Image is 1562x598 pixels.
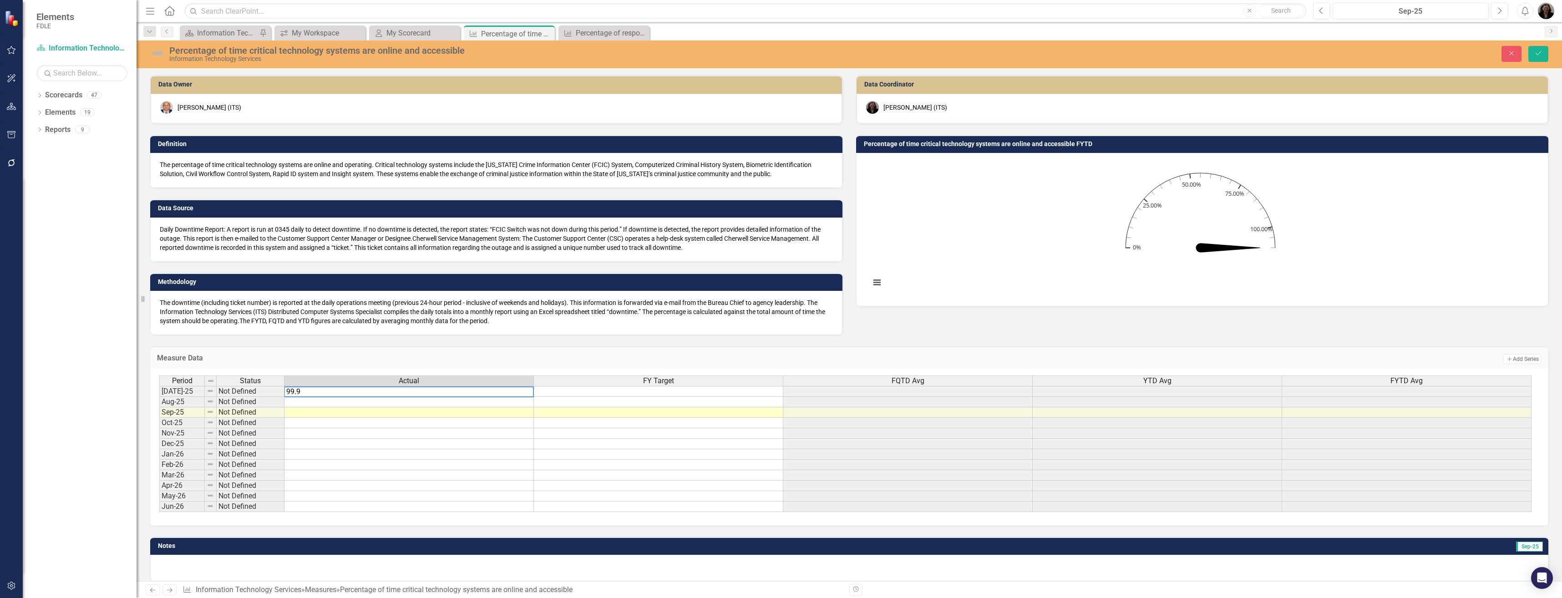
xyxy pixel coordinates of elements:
a: Reports [45,125,71,135]
div: [PERSON_NAME] (ITS) [177,103,241,112]
span: Actual [399,377,419,385]
h3: Data Coordinator [864,81,1543,88]
div: Sep-25 [1336,6,1486,17]
a: Information Technology Services [196,585,301,594]
div: Percentage of time critical technology systems are online and accessible [481,28,553,40]
td: [DATE]-25 [159,386,205,397]
span: Cherwell Service Management System: The Customer Support Center (CSC) operates a help-desk system... [160,235,819,251]
span: Period [172,377,193,385]
td: Not Defined [217,428,284,439]
td: Aug-25 [159,397,205,407]
img: Nicole Howard [1538,3,1554,19]
span: Sep-25 [1516,542,1543,552]
img: Not Defined [150,46,165,61]
div: Information Technology Services Landing Page [197,27,257,39]
text: 100.00% [1250,225,1273,233]
a: My Scorecard [371,27,458,39]
small: FDLE [36,22,74,30]
h3: Percentage of time critical technology systems are online and accessible FYTD [864,141,1544,147]
span: FYTD Avg [1390,377,1423,385]
img: 8DAGhfEEPCf229AAAAAElFTkSuQmCC [207,440,214,447]
span: The FYTD, FQTD and YTD figures are calculated by averaging monthly data for the period. [239,317,489,324]
img: 8DAGhfEEPCf229AAAAAElFTkSuQmCC [207,377,214,385]
td: Not Defined [217,397,284,407]
td: Not Defined [217,439,284,449]
h3: Definition [158,141,838,147]
svg: Interactive chart [866,160,1535,297]
text: 75.00% [1225,190,1244,198]
img: 8DAGhfEEPCf229AAAAAElFTkSuQmCC [207,398,214,405]
a: My Workspace [277,27,363,39]
h3: Measure Data [157,354,911,362]
span: Status [240,377,261,385]
td: Jun-26 [159,502,205,512]
p: The downtime (including ticket number) is reported at the daily operations meeting (previous 24-h... [160,298,833,325]
div: Percentage of time critical technology systems are online and accessible [340,585,573,594]
span: FY Target [643,377,674,385]
p: Daily Downtime Report: A report is run at 0345 daily to detect downtime. If no downtime is detect... [160,225,833,252]
div: 19 [80,109,95,117]
td: Not Defined [217,470,284,481]
input: Search Below... [36,65,127,81]
td: Dec-25 [159,439,205,449]
td: Feb-26 [159,460,205,470]
td: Oct-25 [159,418,205,428]
img: 8DAGhfEEPCf229AAAAAElFTkSuQmCC [207,471,214,478]
img: 8DAGhfEEPCf229AAAAAElFTkSuQmCC [207,450,214,457]
text: 0% [1133,243,1141,251]
td: Mar-26 [159,470,205,481]
img: Nicole Howard [866,101,879,114]
input: Search ClearPoint... [184,3,1306,19]
div: » » [183,585,842,595]
td: Nov-25 [159,428,205,439]
div: Open Intercom Messenger [1531,567,1553,589]
div: [PERSON_NAME] (ITS) [883,103,947,112]
div: Percentage of responses from FCIC hotfiles that contain substantive information within defined ti... [576,27,647,39]
img: 8DAGhfEEPCf229AAAAAElFTkSuQmCC [207,481,214,489]
img: Joey Hornsby [160,101,173,114]
img: 8DAGhfEEPCf229AAAAAElFTkSuQmCC [207,461,214,468]
button: Add Series [1503,354,1542,364]
span: Elements [36,11,74,22]
div: My Scorecard [386,27,458,39]
h3: Methodology [158,279,838,285]
a: Measures [305,585,336,594]
a: Information Technology Services [36,43,127,54]
td: Jan-26 [159,449,205,460]
div: Chart. Highcharts interactive chart. [866,160,1539,297]
td: Not Defined [217,460,284,470]
text: 50.00% [1182,180,1201,188]
h3: Notes [158,542,690,549]
h3: Data Owner [158,81,837,88]
a: Information Technology Services Landing Page [182,27,257,39]
span: Search [1271,7,1291,14]
img: 8DAGhfEEPCf229AAAAAElFTkSuQmCC [207,419,214,426]
td: Sep-25 [159,407,205,418]
h3: Data Source [158,205,838,212]
button: View chart menu, Chart [871,276,883,289]
a: Scorecards [45,90,82,101]
img: 8DAGhfEEPCf229AAAAAElFTkSuQmCC [207,408,214,416]
td: Not Defined [217,407,284,418]
td: Not Defined [217,481,284,491]
path: No value. FYTD Avg. [1201,243,1260,253]
img: 8DAGhfEEPCf229AAAAAElFTkSuQmCC [207,492,214,499]
img: 8DAGhfEEPCf229AAAAAElFTkSuQmCC [207,502,214,510]
span: FQTD Avg [892,377,924,385]
div: 9 [75,126,90,133]
td: Not Defined [217,491,284,502]
span: YTD Avg [1143,377,1171,385]
img: 8DAGhfEEPCf229AAAAAElFTkSuQmCC [207,387,214,395]
img: 8DAGhfEEPCf229AAAAAElFTkSuQmCC [207,429,214,436]
td: Apr-26 [159,481,205,491]
button: Search [1258,5,1304,17]
td: Not Defined [217,502,284,512]
div: My Workspace [292,27,363,39]
button: Sep-25 [1333,3,1489,19]
td: Not Defined [217,386,284,397]
text: 25.00% [1143,201,1162,209]
td: Not Defined [217,418,284,428]
td: May-26 [159,491,205,502]
div: Percentage of time critical technology systems are online and accessible [169,46,950,56]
